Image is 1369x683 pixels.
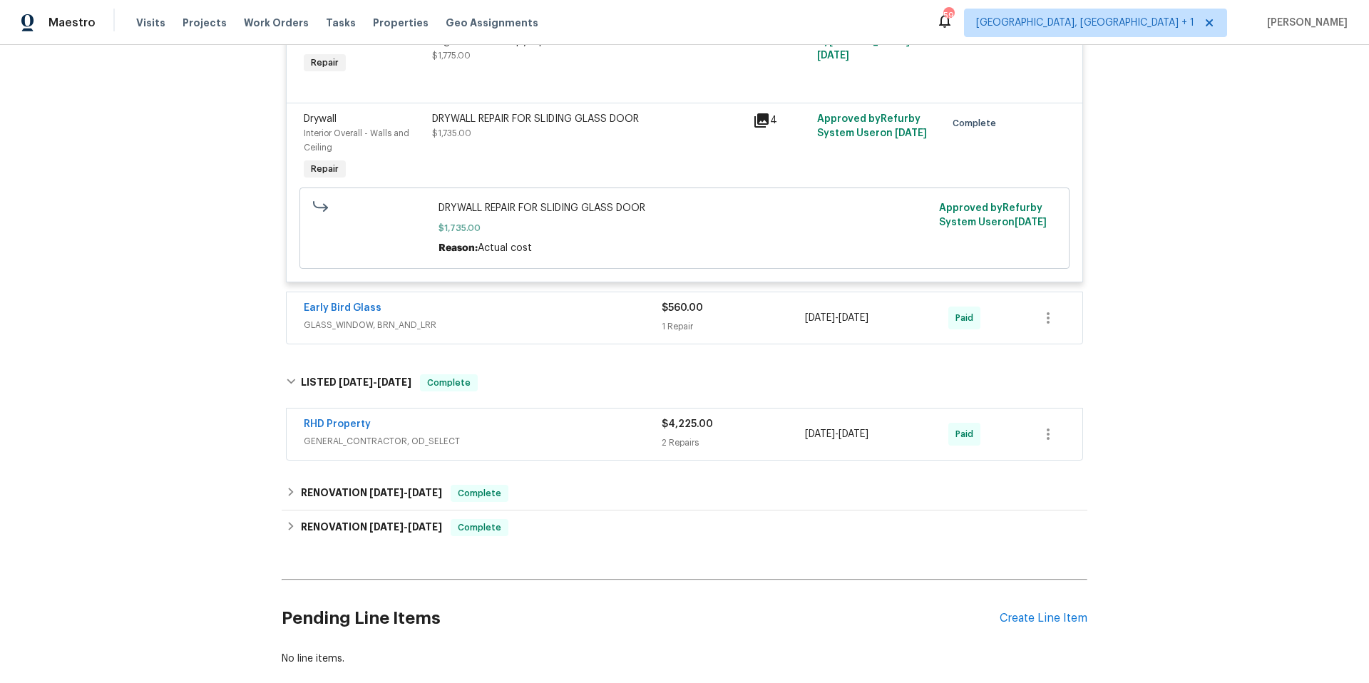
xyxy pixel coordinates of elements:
h6: RENOVATION [301,519,442,536]
h6: RENOVATION [301,485,442,502]
span: [DATE] [805,313,835,323]
span: Geo Assignments [446,16,538,30]
span: Paid [955,311,979,325]
span: Complete [953,116,1002,130]
span: [DATE] [377,377,411,387]
span: Paid [955,427,979,441]
span: - [805,427,868,441]
span: Actual cost [478,243,532,253]
span: Complete [421,376,476,390]
span: Approved by Refurby System User on [939,203,1047,227]
span: $4,225.00 [662,419,713,429]
span: - [369,522,442,532]
span: Maestro [48,16,96,30]
span: Reason: [439,243,478,253]
span: Drywall [304,114,337,124]
span: Work Orders [244,16,309,30]
span: DRYWALL REPAIR FOR SLIDING GLASS DOOR [439,201,931,215]
span: GENERAL_CONTRACTOR, OD_SELECT [304,434,662,448]
span: [DATE] [839,429,868,439]
span: $560.00 [662,303,703,313]
span: Repair [305,56,344,70]
a: Early Bird Glass [304,303,381,313]
span: GLASS_WINDOW, BRN_AND_LRR [304,318,662,332]
span: [DATE] [339,377,373,387]
span: [DATE] [1015,217,1047,227]
span: Approved by Refurby System User on [817,114,927,138]
div: 4 [753,112,809,129]
div: DRYWALL REPAIR FOR SLIDING GLASS DOOR [432,112,744,126]
span: [GEOGRAPHIC_DATA], [GEOGRAPHIC_DATA] + 1 [976,16,1194,30]
span: - [805,311,868,325]
h2: Pending Line Items [282,585,1000,652]
span: [PERSON_NAME] [1261,16,1348,30]
div: RENOVATION [DATE]-[DATE]Complete [282,476,1087,510]
span: $1,735.00 [432,129,471,138]
div: 1 Repair [662,319,805,334]
span: Tasks [326,18,356,28]
span: [DATE] [408,488,442,498]
span: [DATE] [369,488,404,498]
span: [DATE] [817,51,849,61]
span: Repair [305,162,344,176]
a: RHD Property [304,419,371,429]
span: Visits [136,16,165,30]
span: - [339,377,411,387]
span: [DATE] [895,128,927,138]
h6: LISTED [301,374,411,391]
span: - [369,488,442,498]
div: 2 Repairs [662,436,805,450]
span: Complete [452,486,507,500]
div: 59 [943,9,953,23]
span: $1,735.00 [439,221,931,235]
span: [DATE] [805,429,835,439]
span: [DATE] [839,313,868,323]
div: RENOVATION [DATE]-[DATE]Complete [282,510,1087,545]
div: Create Line Item [1000,612,1087,625]
span: Properties [373,16,429,30]
span: Complete [452,520,507,535]
div: LISTED [DATE]-[DATE]Complete [282,360,1087,406]
span: [DATE] [369,522,404,532]
span: [DATE] [408,522,442,532]
span: Projects [183,16,227,30]
span: $1,775.00 [432,51,471,60]
div: No line items. [282,652,1087,666]
span: Interior Overall - Walls and Ceiling [304,129,409,152]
